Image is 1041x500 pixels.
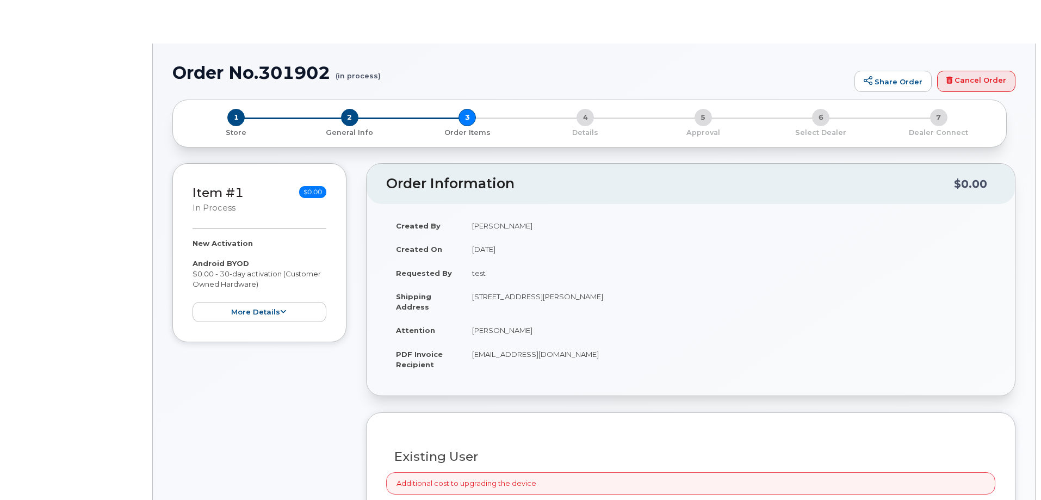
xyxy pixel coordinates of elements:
[193,302,326,322] button: more details
[193,185,244,200] a: Item #1
[193,259,249,268] strong: Android BYOD
[954,174,987,194] div: $0.00
[396,221,441,230] strong: Created By
[462,318,995,342] td: [PERSON_NAME]
[396,292,431,311] strong: Shipping Address
[462,237,995,261] td: [DATE]
[462,342,995,376] td: [EMAIL_ADDRESS][DOMAIN_NAME]
[341,109,358,126] span: 2
[396,245,442,254] strong: Created On
[394,450,987,464] h3: Existing User
[386,472,995,495] div: Additional cost to upgrading the device
[396,350,443,369] strong: PDF Invoice Recipient
[193,239,253,248] strong: New Activation
[462,214,995,238] td: [PERSON_NAME]
[172,63,849,82] h1: Order No.301902
[193,203,236,213] small: in process
[299,186,326,198] span: $0.00
[854,71,932,92] a: Share Order
[336,63,381,80] small: (in process)
[396,269,452,277] strong: Requested By
[227,109,245,126] span: 1
[386,176,954,192] h2: Order Information
[186,128,287,138] p: Store
[182,126,291,138] a: 1 Store
[396,326,435,335] strong: Attention
[462,285,995,318] td: [STREET_ADDRESS][PERSON_NAME]
[937,71,1015,92] a: Cancel Order
[295,128,405,138] p: General Info
[193,238,326,322] div: $0.00 - 30-day activation (Customer Owned Hardware)
[462,261,995,285] td: test
[291,126,409,138] a: 2 General Info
